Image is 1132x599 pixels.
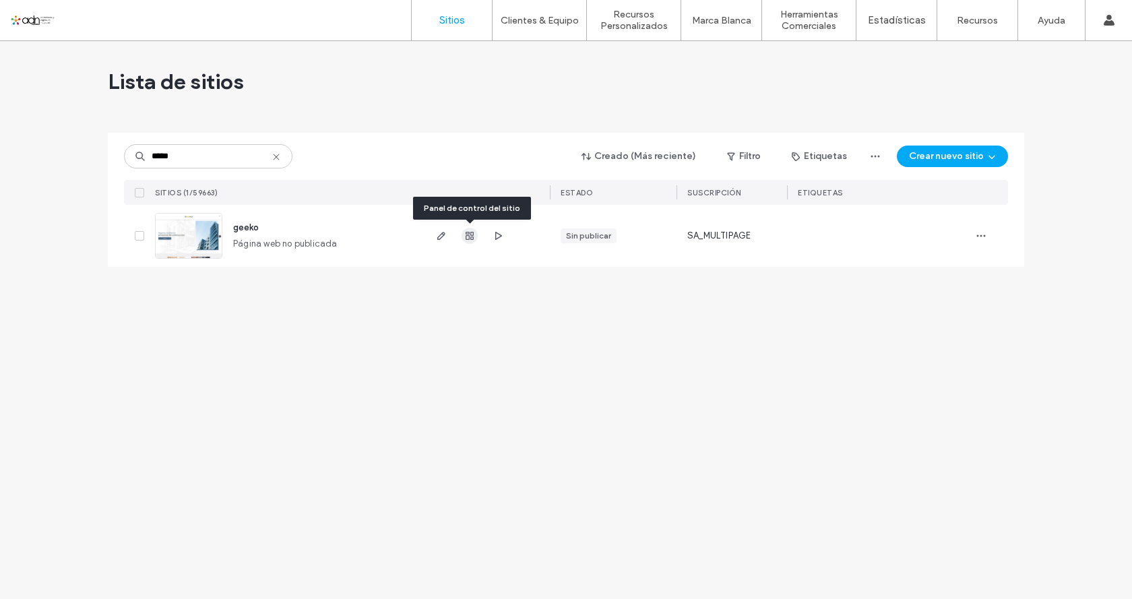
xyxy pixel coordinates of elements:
span: ETIQUETAS [798,188,843,197]
span: Suscripción [687,188,741,197]
span: SA_MULTIPAGE [687,229,751,243]
button: Crear nuevo sitio [897,146,1008,167]
div: Panel de control del sitio [413,197,531,220]
label: Clientes & Equipo [501,15,579,26]
button: Etiquetas [780,146,859,167]
span: Página web no publicada [233,237,338,251]
label: Ayuda [1038,15,1065,26]
span: ESTADO [561,188,593,197]
label: Herramientas Comerciales [762,9,856,32]
label: Recursos Personalizados [587,9,681,32]
label: Estadísticas [868,14,926,26]
label: Marca Blanca [692,15,751,26]
label: Recursos [957,15,998,26]
label: Sitios [439,14,465,26]
span: Lista de sitios [108,68,244,95]
a: geeko [233,222,259,232]
span: SITIOS (1/59663) [155,188,218,197]
button: Filtro [714,146,774,167]
button: Creado (Más reciente) [570,146,708,167]
div: Sin publicar [566,230,611,242]
span: Ayuda [29,9,66,22]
